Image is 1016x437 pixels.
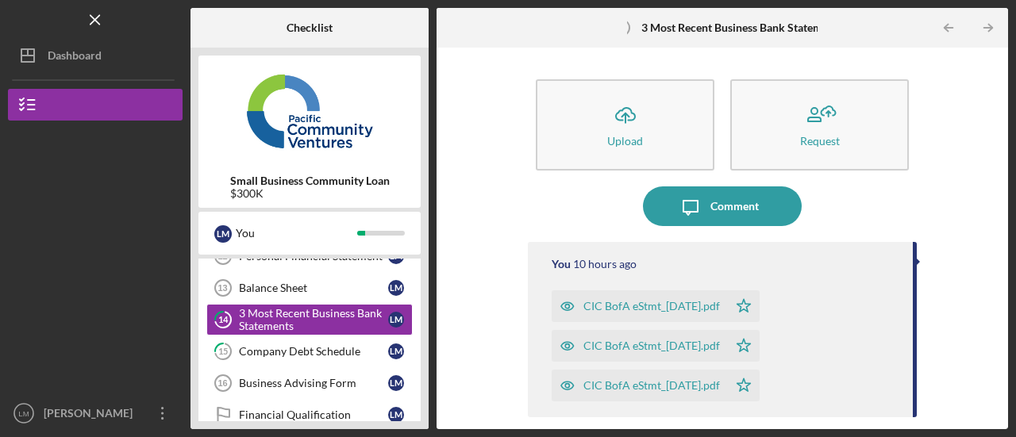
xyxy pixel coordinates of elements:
[239,282,388,294] div: Balance Sheet
[388,280,404,296] div: L M
[48,40,102,75] div: Dashboard
[583,339,720,352] div: CIC BofA eStmt_[DATE].pdf
[552,370,760,401] button: CIC BofA eStmt_[DATE].pdf
[607,135,643,147] div: Upload
[800,135,840,147] div: Request
[239,377,388,389] div: Business Advising Form
[206,367,413,399] a: 16Business Advising FormLM
[388,407,404,423] div: L M
[287,21,333,34] b: Checklist
[552,258,571,270] div: You
[206,399,413,431] a: Financial QualificationLM
[217,283,227,293] tspan: 13
[552,290,760,322] button: CIC BofA eStmt_[DATE].pdf
[552,330,760,362] button: CIC BofA eStmt_[DATE].pdf
[388,312,404,328] div: L M
[583,300,720,312] div: CIC BofA eStmt_[DATE].pdf
[40,397,143,433] div: [PERSON_NAME]
[214,225,232,243] div: L M
[643,186,802,226] button: Comment
[217,378,227,388] tspan: 16
[236,220,357,247] div: You
[573,258,637,270] time: 2025-08-29 07:22
[388,375,404,391] div: L M
[641,21,843,34] b: 3 Most Recent Business Bank Statements
[218,347,228,357] tspan: 15
[239,408,388,421] div: Financial Qualification
[8,40,183,71] button: Dashboard
[710,186,759,226] div: Comment
[206,335,413,367] a: 15Company Debt ScheduleLM
[230,187,390,200] div: $300K
[8,397,183,429] button: LM[PERSON_NAME]
[206,304,413,335] a: 143 Most Recent Business Bank StatementsLM
[239,345,388,358] div: Company Debt Schedule
[536,79,714,171] button: Upload
[239,307,388,332] div: 3 Most Recent Business Bank Statements
[218,315,229,325] tspan: 14
[730,79,909,171] button: Request
[583,379,720,392] div: CIC BofA eStmt_[DATE].pdf
[388,343,404,359] div: L M
[198,63,421,159] img: Product logo
[206,272,413,304] a: 13Balance SheetLM
[18,409,29,418] text: LM
[230,174,390,187] b: Small Business Community Loan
